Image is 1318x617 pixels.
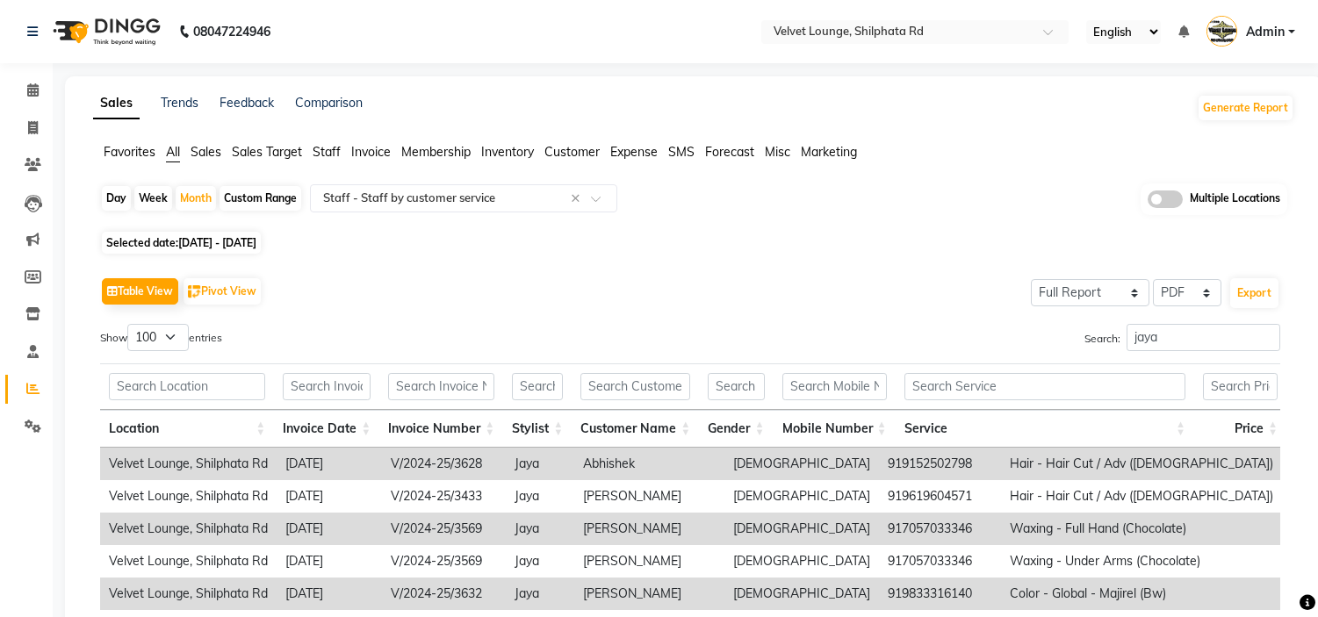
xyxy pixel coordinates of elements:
[506,545,574,578] td: Jaya
[100,324,222,351] label: Show entries
[506,513,574,545] td: Jaya
[176,186,216,211] div: Month
[879,480,1001,513] td: 919619604571
[232,144,302,160] span: Sales Target
[93,88,140,119] a: Sales
[184,278,261,305] button: Pivot View
[100,448,277,480] td: Velvet Lounge, Shilphata Rd
[782,373,887,400] input: Search Mobile Number
[161,95,198,111] a: Trends
[879,578,1001,610] td: 919833316140
[100,480,277,513] td: Velvet Lounge, Shilphata Rd
[45,7,165,56] img: logo
[574,480,724,513] td: [PERSON_NAME]
[705,144,754,160] span: Forecast
[220,186,301,211] div: Custom Range
[879,448,1001,480] td: 919152502798
[724,545,879,578] td: [DEMOGRAPHIC_DATA]
[379,410,503,448] th: Invoice Number: activate to sort column ascending
[610,144,658,160] span: Expense
[879,545,1001,578] td: 917057033346
[100,545,277,578] td: Velvet Lounge, Shilphata Rd
[188,285,201,298] img: pivot.png
[724,448,879,480] td: [DEMOGRAPHIC_DATA]
[1230,278,1278,308] button: Export
[313,144,341,160] span: Staff
[904,373,1185,400] input: Search Service
[724,578,879,610] td: [DEMOGRAPHIC_DATA]
[724,480,879,513] td: [DEMOGRAPHIC_DATA]
[351,144,391,160] span: Invoice
[481,144,534,160] span: Inventory
[277,448,382,480] td: [DATE]
[574,578,724,610] td: [PERSON_NAME]
[277,480,382,513] td: [DATE]
[274,410,379,448] th: Invoice Date: activate to sort column ascending
[506,480,574,513] td: Jaya
[580,373,690,400] input: Search Customer Name
[178,236,256,249] span: [DATE] - [DATE]
[104,144,155,160] span: Favorites
[572,410,699,448] th: Customer Name: activate to sort column ascending
[382,513,506,545] td: V/2024-25/3569
[503,410,572,448] th: Stylist: activate to sort column ascending
[109,373,265,400] input: Search Location
[1203,373,1278,400] input: Search Price
[765,144,790,160] span: Misc
[1084,324,1280,351] label: Search:
[574,545,724,578] td: [PERSON_NAME]
[100,410,274,448] th: Location: activate to sort column ascending
[127,324,189,351] select: Showentries
[708,373,764,400] input: Search Gender
[571,190,586,208] span: Clear all
[506,578,574,610] td: Jaya
[512,373,563,400] input: Search Stylist
[100,513,277,545] td: Velvet Lounge, Shilphata Rd
[283,373,371,400] input: Search Invoice Date
[382,578,506,610] td: V/2024-25/3632
[699,410,773,448] th: Gender: activate to sort column ascending
[574,513,724,545] td: [PERSON_NAME]
[277,545,382,578] td: [DATE]
[401,144,471,160] span: Membership
[102,186,131,211] div: Day
[1206,16,1237,47] img: Admin
[724,513,879,545] td: [DEMOGRAPHIC_DATA]
[544,144,600,160] span: Customer
[166,144,180,160] span: All
[191,144,221,160] span: Sales
[1190,190,1280,208] span: Multiple Locations
[277,513,382,545] td: [DATE]
[102,278,178,305] button: Table View
[574,448,724,480] td: Abhishek
[382,480,506,513] td: V/2024-25/3433
[220,95,274,111] a: Feedback
[277,578,382,610] td: [DATE]
[295,95,363,111] a: Comparison
[382,545,506,578] td: V/2024-25/3569
[193,7,270,56] b: 08047224946
[1246,23,1285,41] span: Admin
[1127,324,1280,351] input: Search:
[896,410,1194,448] th: Service: activate to sort column ascending
[879,513,1001,545] td: 917057033346
[801,144,857,160] span: Marketing
[382,448,506,480] td: V/2024-25/3628
[134,186,172,211] div: Week
[102,232,261,254] span: Selected date:
[1194,410,1286,448] th: Price: activate to sort column ascending
[388,373,494,400] input: Search Invoice Number
[100,578,277,610] td: Velvet Lounge, Shilphata Rd
[668,144,695,160] span: SMS
[1199,96,1293,120] button: Generate Report
[774,410,896,448] th: Mobile Number: activate to sort column ascending
[506,448,574,480] td: Jaya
